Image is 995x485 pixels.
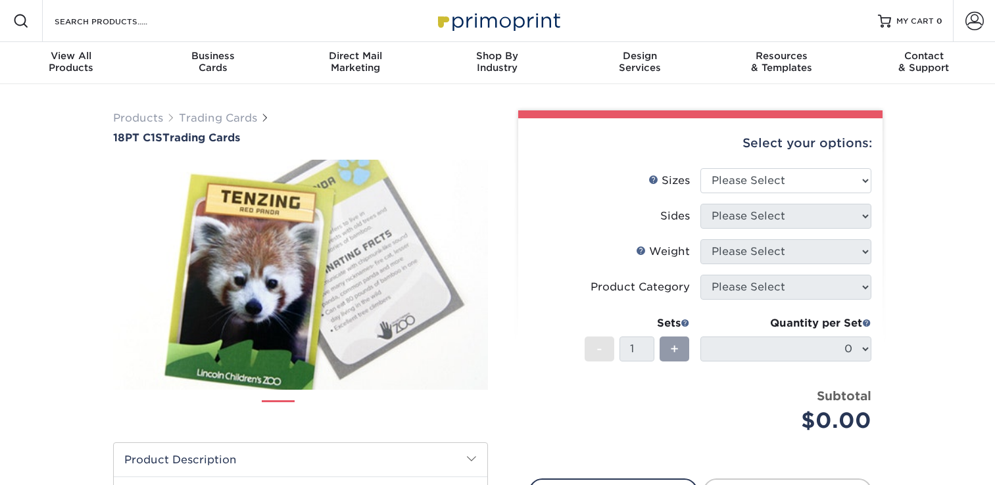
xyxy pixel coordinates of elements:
[636,244,690,260] div: Weight
[670,339,679,359] span: +
[585,315,690,331] div: Sets
[596,339,602,359] span: -
[284,50,426,62] span: Direct Mail
[529,118,872,168] div: Select your options:
[660,208,690,224] div: Sides
[284,42,426,84] a: Direct MailMarketing
[711,42,853,84] a: Resources& Templates
[896,16,934,27] span: MY CART
[591,279,690,295] div: Product Category
[113,112,163,124] a: Products
[936,16,942,26] span: 0
[113,131,162,144] span: 18PT C1S
[426,50,568,74] div: Industry
[648,173,690,189] div: Sizes
[262,396,295,428] img: Trading Cards 01
[853,50,995,62] span: Contact
[142,42,284,84] a: BusinessCards
[426,50,568,62] span: Shop By
[284,50,426,74] div: Marketing
[432,7,564,35] img: Primoprint
[711,50,853,62] span: Resources
[306,395,339,428] img: Trading Cards 02
[114,443,487,476] h2: Product Description
[569,50,711,62] span: Design
[853,50,995,74] div: & Support
[426,42,568,84] a: Shop ByIndustry
[853,42,995,84] a: Contact& Support
[817,388,871,403] strong: Subtotal
[113,145,488,404] img: 18PT C1S 01
[113,131,488,144] h1: Trading Cards
[710,405,871,436] div: $0.00
[142,50,284,62] span: Business
[142,50,284,74] div: Cards
[700,315,871,331] div: Quantity per Set
[569,42,711,84] a: DesignServices
[113,131,488,144] a: 18PT C1STrading Cards
[53,13,182,29] input: SEARCH PRODUCTS.....
[569,50,711,74] div: Services
[179,112,257,124] a: Trading Cards
[711,50,853,74] div: & Templates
